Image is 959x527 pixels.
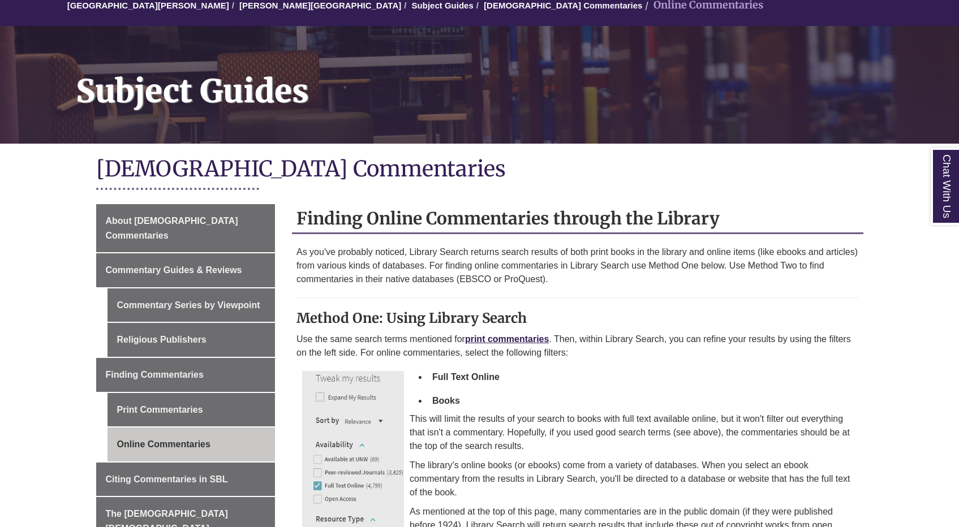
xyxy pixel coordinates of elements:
p: This will limit the results of your search to books with full text available online, but it won't... [410,412,859,453]
a: Online Commentaries [107,427,276,461]
a: [PERSON_NAME][GEOGRAPHIC_DATA] [239,1,401,10]
a: Citing Commentaries in SBL [96,463,276,496]
a: Commentary Guides & Reviews [96,253,276,287]
span: About [DEMOGRAPHIC_DATA] Commentaries [106,216,238,240]
strong: Full Text Online [432,372,500,382]
a: About [DEMOGRAPHIC_DATA] Commentaries [96,204,276,252]
h2: Finding Online Commentaries through the Library [292,204,863,234]
p: Use the same search terms mentioned for . Then, within Library Search, you can refine your result... [296,332,859,360]
a: Commentary Series by Viewpoint [107,288,276,322]
a: Finding Commentaries [96,358,276,392]
a: [DEMOGRAPHIC_DATA] Commentaries [484,1,642,10]
strong: Books [432,396,460,405]
span: Citing Commentaries in SBL [106,474,228,484]
span: Finding Commentaries [106,370,204,379]
a: [GEOGRAPHIC_DATA][PERSON_NAME] [67,1,229,10]
p: The library's online books (or ebooks) come from a variety of databases. When you select an ebook... [410,459,859,499]
span: Commentary Guides & Reviews [106,265,242,275]
a: Religious Publishers [107,323,276,357]
p: As you've probably noticed, Library Search returns search results of both print books in the libr... [296,245,859,286]
a: Print Commentaries [107,393,276,427]
strong: Method One: Using Library Search [296,309,527,327]
a: print commentaries [465,334,549,344]
h1: [DEMOGRAPHIC_DATA] Commentaries [96,155,863,185]
h1: Subject Guides [63,26,959,129]
a: Subject Guides [412,1,474,10]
